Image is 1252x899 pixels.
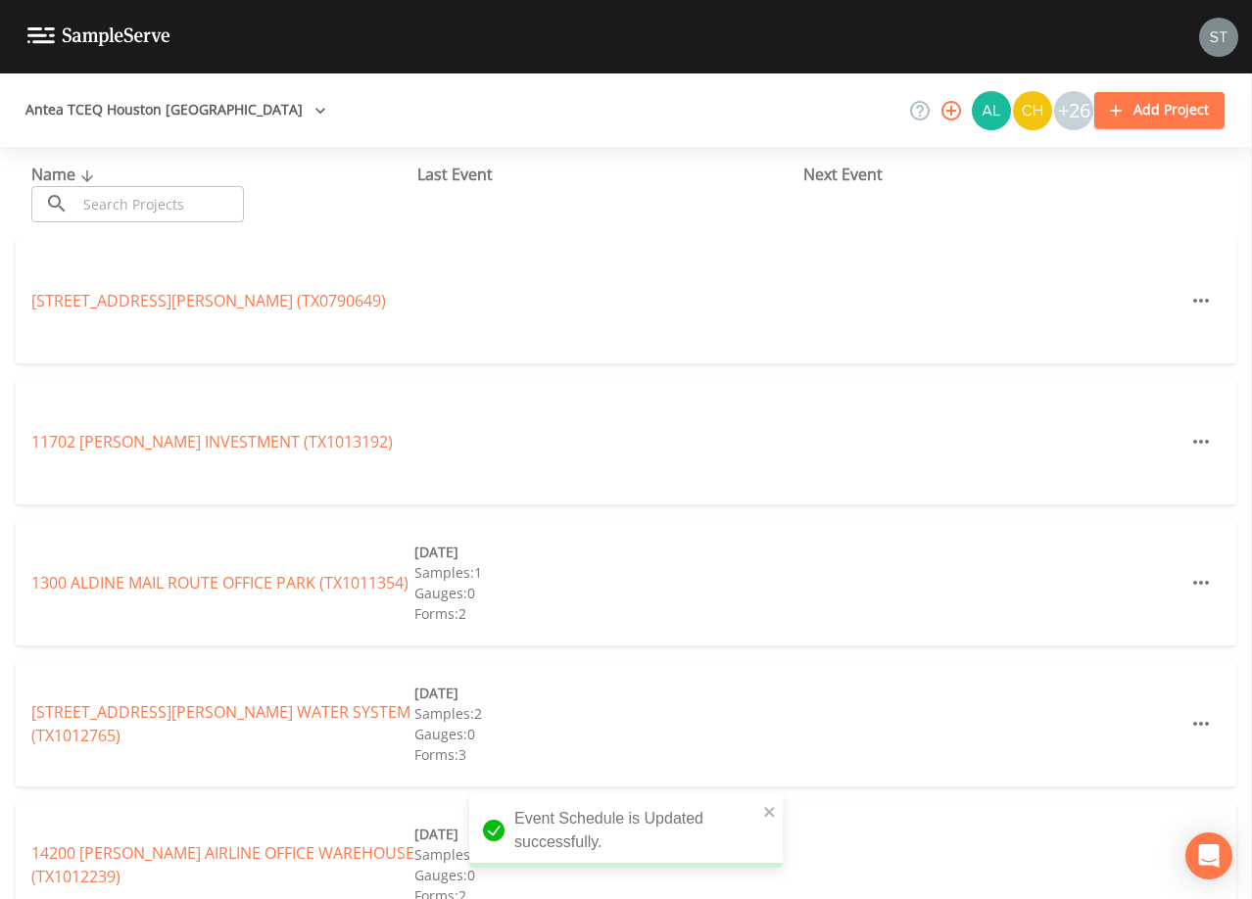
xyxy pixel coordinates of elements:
[1012,91,1053,130] div: Charles Medina
[414,865,797,885] div: Gauges: 0
[1185,832,1232,879] div: Open Intercom Messenger
[417,163,803,186] div: Last Event
[414,583,797,603] div: Gauges: 0
[1199,18,1238,57] img: cb9926319991c592eb2b4c75d39c237f
[414,724,797,744] div: Gauges: 0
[31,164,99,185] span: Name
[414,844,797,865] div: Samples: 1
[414,824,797,844] div: [DATE]
[31,572,409,593] a: 1300 ALDINE MAIL ROUTE OFFICE PARK (TX1011354)
[414,562,797,583] div: Samples: 1
[1054,91,1093,130] div: +26
[414,603,797,624] div: Forms: 2
[972,91,1011,130] img: 30a13df2a12044f58df5f6b7fda61338
[31,431,393,452] a: 11702 [PERSON_NAME] INVESTMENT (TX1013192)
[76,186,244,222] input: Search Projects
[414,542,797,562] div: [DATE]
[803,163,1189,186] div: Next Event
[31,701,410,746] a: [STREET_ADDRESS][PERSON_NAME] WATER SYSTEM (TX1012765)
[31,290,386,311] a: [STREET_ADDRESS][PERSON_NAME] (TX0790649)
[414,744,797,765] div: Forms: 3
[18,92,334,128] button: Antea TCEQ Houston [GEOGRAPHIC_DATA]
[27,27,170,46] img: logo
[1013,91,1052,130] img: c74b8b8b1c7a9d34f67c5e0ca157ed15
[414,683,797,703] div: [DATE]
[469,793,783,868] div: Event Schedule is Updated successfully.
[31,842,414,887] a: 14200 [PERSON_NAME] AIRLINE OFFICE WAREHOUSE (TX1012239)
[1094,92,1225,128] button: Add Project
[763,799,777,823] button: close
[971,91,1012,130] div: Alaina Hahn
[414,703,797,724] div: Samples: 2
